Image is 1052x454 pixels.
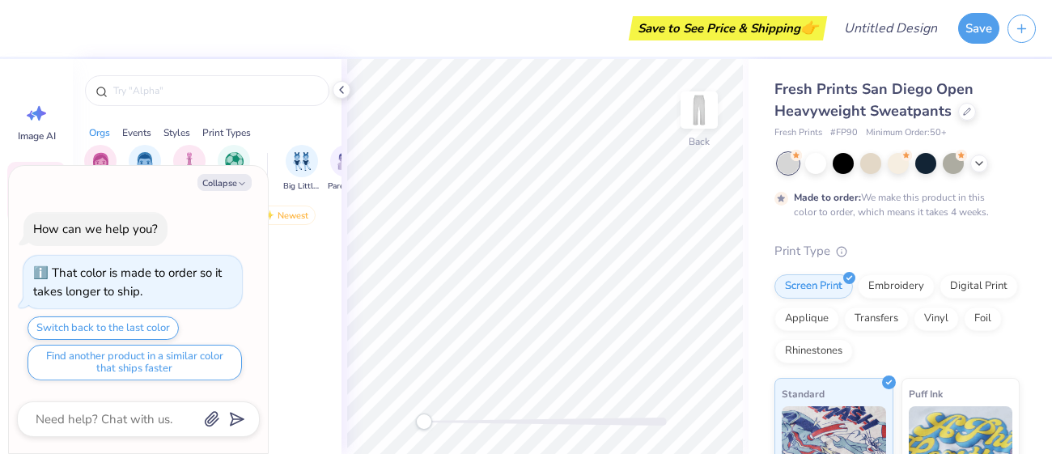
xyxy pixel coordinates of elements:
img: Fraternity Image [136,152,154,171]
div: Save to See Price & Shipping [633,16,823,40]
div: filter for Sorority [84,145,117,193]
img: Big Little Reveal Image [293,152,311,171]
div: Orgs [89,125,110,140]
div: filter for Fraternity [127,145,163,193]
div: That color is made to order so it takes longer to ship. [33,265,222,299]
strong: Made to order: [794,191,861,204]
button: filter button [283,145,320,193]
div: Embroidery [858,274,935,299]
span: 👉 [800,18,818,37]
div: Events [122,125,151,140]
span: Minimum Order: 50 + [866,126,947,140]
span: Fresh Prints San Diego Open Heavyweight Sweatpants [774,79,974,121]
div: Transfers [844,307,909,331]
div: Applique [774,307,839,331]
button: filter button [84,145,117,193]
span: Puff Ink [909,385,943,402]
div: Print Types [202,125,251,140]
div: Screen Print [774,274,853,299]
div: Newest [254,206,316,225]
div: Print Type [774,242,1020,261]
div: Accessibility label [416,414,432,430]
div: How can we help you? [33,221,158,237]
input: Untitled Design [831,12,950,45]
div: Vinyl [914,307,959,331]
span: Parent's Weekend [328,180,365,193]
button: filter button [328,145,365,193]
span: # FP90 [830,126,858,140]
div: Rhinestones [774,339,853,363]
button: Switch back to the last color [28,316,179,340]
button: filter button [127,145,163,193]
div: Styles [163,125,190,140]
div: Digital Print [940,274,1018,299]
span: Standard [782,385,825,402]
button: filter button [218,145,250,193]
div: Foil [964,307,1002,331]
div: We make this product in this color to order, which means it takes 4 weeks. [794,190,993,219]
div: filter for Sports [218,145,250,193]
div: filter for Parent's Weekend [328,145,365,193]
button: filter button [173,145,206,193]
img: Parent's Weekend Image [337,152,356,171]
div: filter for Big Little Reveal [283,145,320,193]
span: Fresh Prints [774,126,822,140]
img: Back [683,94,715,126]
input: Try "Alpha" [112,83,319,99]
div: Back [689,134,710,149]
img: Club Image [180,152,198,171]
button: Find another product in a similar color that ships faster [28,345,242,380]
div: filter for Club [173,145,206,193]
img: Sorority Image [91,152,110,171]
span: Big Little Reveal [283,180,320,193]
img: Sports Image [225,152,244,171]
span: Image AI [18,129,56,142]
button: Save [958,13,999,44]
button: Collapse [197,174,252,191]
